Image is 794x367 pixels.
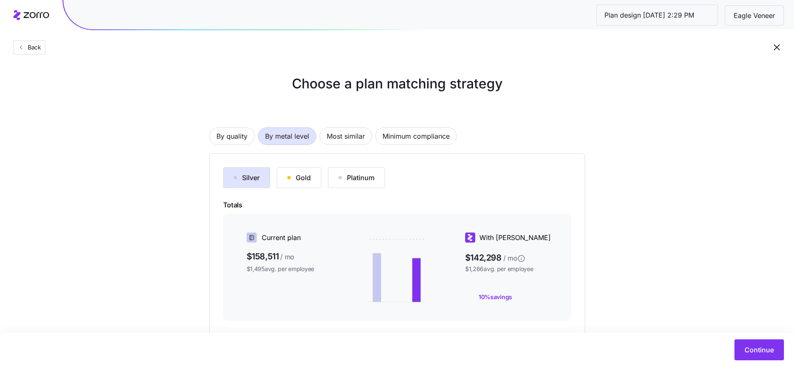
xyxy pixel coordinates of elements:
img: ai-icon.png [465,292,475,302]
h1: Choose a plan matching strategy [189,74,605,94]
button: Silver [223,167,270,188]
span: / mo [503,253,518,264]
span: 10% savings [479,293,512,301]
div: Silver [234,173,260,183]
span: By quality [216,128,247,145]
span: Totals [223,200,571,210]
span: $158,511 [247,250,339,263]
span: Continue [745,345,774,355]
div: Platinum [338,173,375,183]
button: By quality [209,127,255,145]
span: $142,298 [465,250,558,263]
button: Gold [277,167,321,188]
span: / mo [280,252,294,262]
span: By metal level [265,128,309,145]
span: Most similar [327,128,365,145]
button: Continue [734,339,784,360]
span: Eagle Veneer [727,10,782,21]
span: $1,495 avg. per employee [247,265,339,273]
button: By metal level [258,127,316,145]
div: Current plan [247,233,339,243]
span: Back [24,43,41,52]
button: Platinum [328,167,385,188]
span: $1,266 avg. per employee [465,265,558,273]
button: Back [13,40,45,54]
button: Most similar [320,127,372,145]
span: Minimum compliance [383,128,450,145]
div: Gold [287,173,311,183]
div: With [PERSON_NAME] [465,233,558,243]
button: Minimum compliance [375,127,457,145]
